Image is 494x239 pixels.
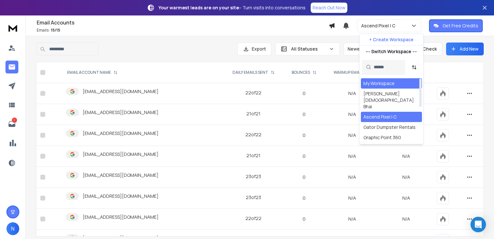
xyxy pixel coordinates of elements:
[360,34,423,45] button: + Create Workspace
[246,173,261,180] div: 23 of 23
[408,61,421,74] button: Sort by Sort A-Z
[361,23,398,29] p: Ascend Pixel | C
[288,132,321,139] p: 0
[292,70,310,75] p: BOUNCES
[246,152,261,159] div: 21 of 21
[83,130,159,137] p: [EMAIL_ADDRESS][DOMAIN_NAME]
[233,70,268,75] p: DAILY EMAILS SENT
[288,195,321,201] p: 0
[363,124,416,130] div: Gator Dumpster Rentals
[51,27,60,33] span: 15 / 15
[83,193,159,199] p: [EMAIL_ADDRESS][DOMAIN_NAME]
[83,172,159,178] p: [EMAIL_ADDRESS][DOMAIN_NAME]
[245,90,261,96] div: 22 of 22
[363,80,395,87] div: My Workspace
[67,70,117,75] div: EMAIL ACCOUNT NAME
[83,151,159,158] p: [EMAIL_ADDRESS][DOMAIN_NAME]
[83,214,159,220] p: [EMAIL_ADDRESS][DOMAIN_NAME]
[325,125,380,146] td: N/A
[6,22,19,34] img: logo
[366,48,417,55] p: --- Switch Workspace ---
[325,146,380,167] td: N/A
[384,153,429,159] p: N/A
[288,174,321,180] p: 0
[443,23,478,29] p: Get Free Credits
[384,195,429,201] p: N/A
[369,36,414,43] p: + Create Workspace
[471,217,486,232] div: Open Intercom Messenger
[363,134,401,141] div: Graphic Point 360
[334,70,365,75] p: WARMUP EMAILS
[37,19,329,26] h1: Email Accounts
[313,5,345,11] p: Reach Out Now
[429,19,483,32] button: Get Free Credits
[288,90,321,97] p: 0
[245,131,261,138] div: 22 of 22
[246,110,261,117] div: 21 of 21
[12,118,17,123] p: 1
[325,167,380,188] td: N/A
[311,3,347,13] a: Reach Out Now
[288,153,321,159] p: 0
[325,188,380,209] td: N/A
[384,216,429,222] p: N/A
[363,91,419,110] div: [PERSON_NAME][DEMOGRAPHIC_DATA] Bhai
[245,215,261,222] div: 22 of 22
[384,174,429,180] p: N/A
[325,83,380,104] td: N/A
[325,104,380,125] td: N/A
[325,209,380,230] td: N/A
[83,88,159,95] p: [EMAIL_ADDRESS][DOMAIN_NAME]
[6,222,19,235] button: N
[159,5,239,11] strong: Your warmest leads are on your site
[37,28,329,33] p: Emails :
[363,114,397,120] div: Ascend Pixel | C
[288,216,321,222] p: 0
[246,194,261,201] div: 23 of 23
[159,5,306,11] p: – Turn visits into conversations
[343,43,385,55] button: Newest
[5,118,18,130] a: 1
[446,43,484,55] button: Add New
[237,43,271,55] button: Export
[83,109,159,116] p: [EMAIL_ADDRESS][DOMAIN_NAME]
[288,111,321,118] p: 0
[291,46,326,52] p: All Statuses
